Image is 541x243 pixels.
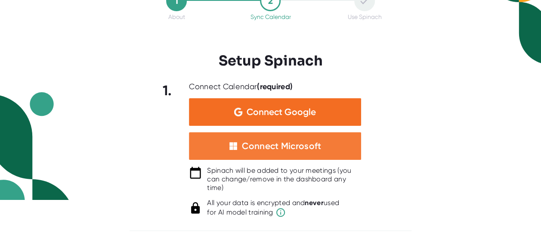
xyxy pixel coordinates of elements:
[207,199,339,218] div: All your data is encrypted and used
[163,82,172,99] b: 1.
[207,166,361,192] div: Spinach will be added to your meetings (you can change/remove in the dashboard any time)
[168,13,185,20] div: About
[257,82,293,91] b: (required)
[347,13,381,20] div: Use Spinach
[189,82,293,92] div: Connect Calendar
[234,108,242,116] img: Aehbyd4JwY73AAAAAElFTkSuQmCC
[229,142,238,150] img: microsoft-white-squares.05348b22b8389b597c576c3b9d3cf43b.svg
[305,199,324,207] b: never
[250,13,291,20] div: Sync Calendar
[219,53,323,69] h3: Setup Spinach
[247,108,316,116] span: Connect Google
[242,140,321,152] div: Connect Microsoft
[207,207,339,218] span: for AI model training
